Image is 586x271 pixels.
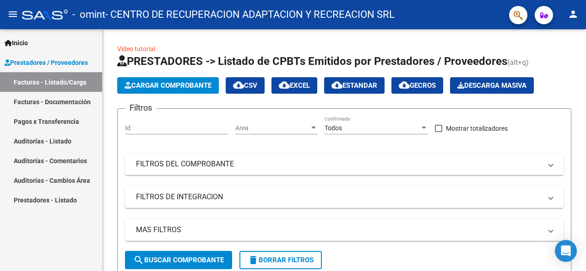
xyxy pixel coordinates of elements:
span: Mostrar totalizadores [446,123,508,134]
button: Buscar Comprobante [125,251,232,269]
mat-icon: menu [7,9,18,20]
span: Todos [325,124,342,132]
mat-expansion-panel-header: FILTROS DE INTEGRACION [125,186,564,208]
a: Video tutorial [117,45,155,53]
mat-icon: search [133,255,144,266]
span: (alt+q) [507,58,529,67]
mat-panel-title: FILTROS DEL COMPROBANTE [136,159,542,169]
button: Borrar Filtros [239,251,322,269]
mat-expansion-panel-header: FILTROS DEL COMPROBANTE [125,153,564,175]
span: Buscar Comprobante [133,256,224,264]
app-download-masive: Descarga masiva de comprobantes (adjuntos) [450,77,534,94]
span: Gecros [399,81,436,90]
span: CSV [233,81,257,90]
span: Borrar Filtros [248,256,314,264]
button: Descarga Masiva [450,77,534,94]
mat-icon: cloud_download [331,80,342,90]
span: Estandar [331,81,377,90]
mat-panel-title: FILTROS DE INTEGRACION [136,192,542,202]
mat-panel-title: MAS FILTROS [136,225,542,235]
mat-icon: person [568,9,579,20]
mat-icon: cloud_download [279,80,290,90]
span: PRESTADORES -> Listado de CPBTs Emitidos por Prestadores / Proveedores [117,55,507,68]
span: EXCEL [279,81,310,90]
span: - omint [72,5,105,25]
span: Cargar Comprobante [125,81,212,90]
span: Prestadores / Proveedores [5,58,88,68]
div: Open Intercom Messenger [555,240,577,262]
mat-icon: cloud_download [233,80,244,90]
button: Cargar Comprobante [117,77,219,94]
mat-expansion-panel-header: MAS FILTROS [125,219,564,241]
button: EXCEL [271,77,317,94]
button: Gecros [391,77,443,94]
span: Descarga Masiva [457,81,526,90]
span: Area [235,124,309,132]
mat-icon: cloud_download [399,80,410,90]
button: Estandar [324,77,385,94]
h3: Filtros [125,101,157,114]
mat-icon: delete [248,255,259,266]
span: Inicio [5,38,28,48]
button: CSV [226,77,265,94]
span: - CENTRO DE RECUPERACION ADAPTACION Y RECREACION SRL [105,5,395,25]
